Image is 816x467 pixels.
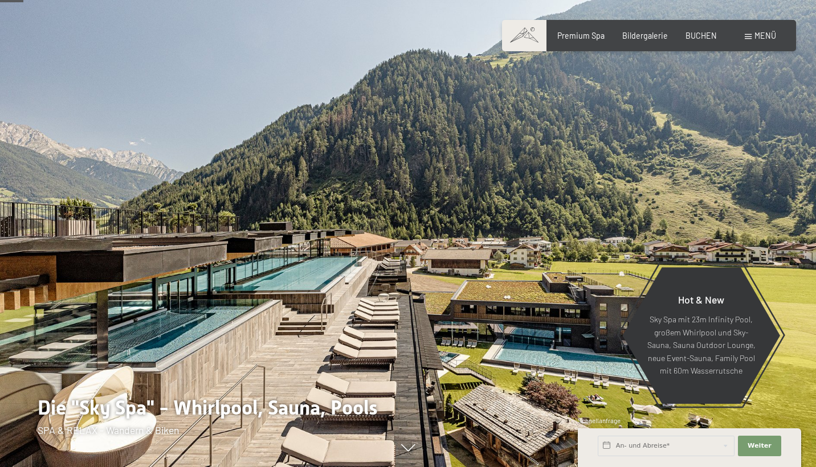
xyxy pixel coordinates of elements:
a: BUCHEN [686,31,717,40]
a: Bildergalerie [622,31,668,40]
a: Premium Spa [557,31,605,40]
button: Weiter [738,436,781,456]
span: Weiter [748,441,772,450]
span: Hot & New [678,293,724,306]
span: Schnellanfrage [578,417,621,424]
a: Hot & New Sky Spa mit 23m Infinity Pool, großem Whirlpool und Sky-Sauna, Sauna Outdoor Lounge, ne... [622,267,781,404]
p: Sky Spa mit 23m Infinity Pool, großem Whirlpool und Sky-Sauna, Sauna Outdoor Lounge, neue Event-S... [647,313,756,378]
span: Menü [754,31,776,40]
